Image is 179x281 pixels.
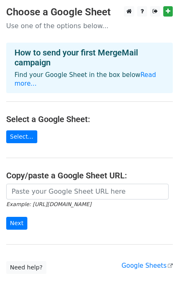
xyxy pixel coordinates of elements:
h4: Select a Google Sheet: [6,114,173,124]
a: Select... [6,130,37,143]
a: Need help? [6,261,46,274]
h4: How to send your first MergeMail campaign [15,48,164,67]
input: Paste your Google Sheet URL here [6,184,169,199]
p: Use one of the options below... [6,22,173,30]
h3: Choose a Google Sheet [6,6,173,18]
p: Find your Google Sheet in the box below [15,71,164,88]
a: Read more... [15,71,156,87]
small: Example: [URL][DOMAIN_NAME] [6,201,91,207]
a: Google Sheets [121,262,173,269]
input: Next [6,217,27,230]
h4: Copy/paste a Google Sheet URL: [6,171,173,180]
